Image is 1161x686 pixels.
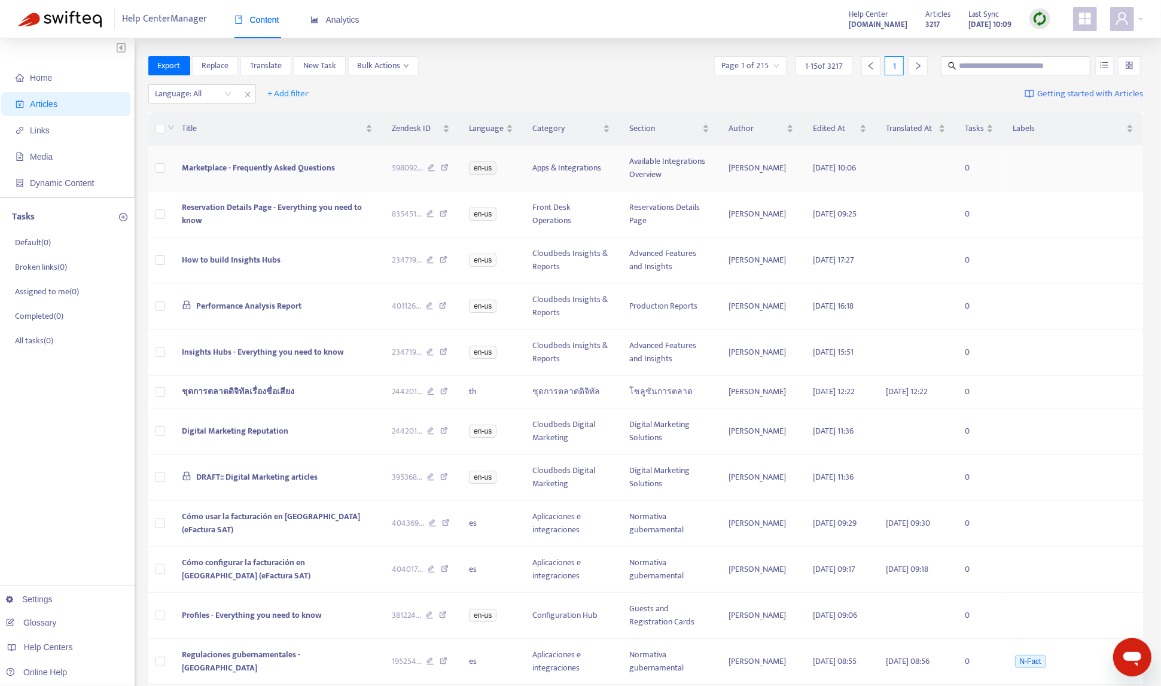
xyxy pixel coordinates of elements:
span: lock [182,471,191,481]
span: account-book [16,100,24,108]
span: file-image [16,153,24,161]
span: [DATE] 09:29 [813,516,857,530]
span: Language [469,122,504,135]
span: 404369 ... [392,517,424,530]
span: Performance Analysis Report [196,299,301,313]
span: 598092 ... [392,161,423,175]
span: Author [729,122,784,135]
span: Articles [925,8,950,21]
span: right [914,62,922,70]
span: 234719 ... [392,346,422,359]
span: Last Sync [968,8,999,21]
span: [DATE] 08:56 [886,654,930,668]
span: en-us [469,254,496,267]
a: Getting started with Articles [1025,84,1143,103]
td: 0 [955,455,1003,501]
span: en-us [469,208,496,221]
span: + Add filter [268,87,309,101]
span: 195254 ... [392,655,422,668]
span: New Task [303,59,336,72]
td: ชุดการตลาดดิจิทัล [523,376,620,408]
td: Cloudbeds Insights & Reports [523,330,620,376]
td: [PERSON_NAME] [719,547,803,593]
td: Cloudbeds Insights & Reports [523,237,620,283]
span: down [403,63,409,69]
p: Tasks [12,210,35,224]
td: [PERSON_NAME] [719,593,803,639]
span: Tasks [965,122,984,135]
button: Bulk Actionsdown [348,56,419,75]
td: Normativa gubernamental [620,501,719,547]
span: close [240,87,255,102]
span: N-Fact [1015,655,1046,668]
span: 1 - 15 of 3217 [805,60,843,72]
th: Author [719,112,803,145]
span: en-us [469,425,496,438]
span: search [948,62,956,70]
td: Reservations Details Page [620,191,719,237]
td: Aplicaciones e integraciones [523,547,620,593]
span: Category [532,122,601,135]
span: Regulaciones gubernamentales - [GEOGRAPHIC_DATA] [182,648,300,675]
td: [PERSON_NAME] [719,455,803,501]
td: 0 [955,191,1003,237]
p: Completed ( 0 ) [15,310,63,322]
strong: [DATE] 10:09 [968,18,1011,31]
td: 0 [955,330,1003,376]
button: New Task [294,56,346,75]
td: Guests and Registration Cards [620,593,719,639]
td: [PERSON_NAME] [719,191,803,237]
td: [PERSON_NAME] [719,237,803,283]
span: Content [234,15,279,25]
span: down [167,124,175,131]
span: Media [30,152,53,161]
td: Front Desk Operations [523,191,620,237]
span: Reservation Details Page - Everything you need to know [182,200,362,227]
td: 0 [955,145,1003,191]
span: How to build Insights Hubs [182,253,281,267]
span: Home [30,73,52,83]
div: 1 [885,56,904,75]
td: 0 [955,547,1003,593]
td: 0 [955,283,1003,330]
span: [DATE] 11:36 [813,470,854,484]
td: Advanced Features and Insights [620,330,719,376]
td: Configuration Hub [523,593,620,639]
strong: [DOMAIN_NAME] [849,18,907,31]
span: area-chart [310,16,319,24]
span: 234719 ... [392,254,422,267]
td: 0 [955,376,1003,408]
td: es [459,639,523,685]
span: home [16,74,24,82]
td: [PERSON_NAME] [719,283,803,330]
span: [DATE] 15:51 [813,345,854,359]
span: plus-circle [119,213,127,221]
span: DRAFT:: Digital Marketing articles [196,470,318,484]
span: Cómo usar la facturación en [GEOGRAPHIC_DATA] (eFactura SAT) [182,510,360,536]
span: en-us [469,609,496,622]
span: 835451 ... [392,208,422,221]
span: Translated At [886,122,936,135]
span: user [1115,11,1129,26]
img: Swifteq [18,11,102,28]
th: Zendesk ID [382,112,460,145]
td: Apps & Integrations [523,145,620,191]
button: unordered-list [1095,56,1114,75]
span: Cómo configurar la facturación en [GEOGRAPHIC_DATA] (eFactura SAT) [182,556,310,583]
td: Normativa gubernamental [620,639,719,685]
span: book [234,16,243,24]
td: [PERSON_NAME] [719,501,803,547]
span: Analytics [310,15,359,25]
th: Section [620,112,719,145]
span: en-us [469,161,496,175]
td: 0 [955,237,1003,283]
span: left [867,62,875,70]
span: Profiles - Everything you need to know [182,608,322,622]
span: [DATE] 17:27 [813,253,854,267]
td: Production Reports [620,283,719,330]
td: es [459,501,523,547]
iframe: Button to launch messaging window [1113,638,1151,676]
span: en-us [469,346,496,359]
td: th [459,376,523,408]
span: en-us [469,471,496,484]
